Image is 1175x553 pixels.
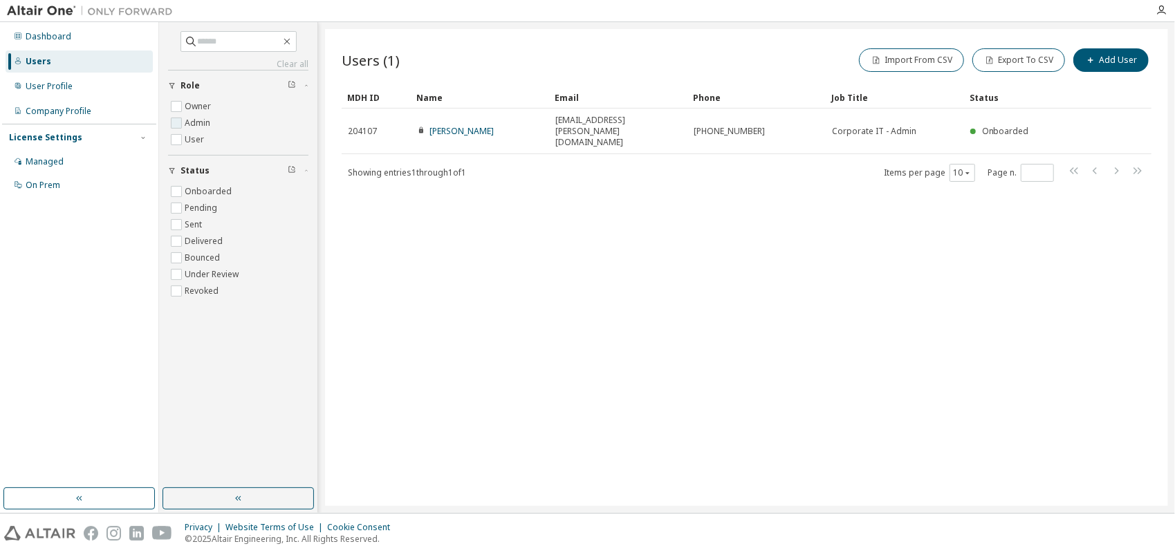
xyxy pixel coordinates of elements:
[288,80,296,91] span: Clear filter
[9,132,82,143] div: License Settings
[168,156,308,186] button: Status
[26,31,71,42] div: Dashboard
[347,86,405,109] div: MDH ID
[327,522,398,533] div: Cookie Consent
[185,115,213,131] label: Admin
[107,526,121,541] img: instagram.svg
[429,125,494,137] a: [PERSON_NAME]
[185,216,205,233] label: Sent
[84,526,98,541] img: facebook.svg
[831,86,959,109] div: Job Title
[185,283,221,299] label: Revoked
[26,156,64,167] div: Managed
[225,522,327,533] div: Website Terms of Use
[185,183,234,200] label: Onboarded
[1073,48,1149,72] button: Add User
[185,533,398,545] p: © 2025 Altair Engineering, Inc. All Rights Reserved.
[185,98,214,115] label: Owner
[348,126,377,137] span: 204107
[185,266,241,283] label: Under Review
[168,59,308,70] a: Clear all
[832,126,916,137] span: Corporate IT - Admin
[416,86,544,109] div: Name
[859,48,964,72] button: Import From CSV
[185,233,225,250] label: Delivered
[4,526,75,541] img: altair_logo.svg
[348,167,466,178] span: Showing entries 1 through 1 of 1
[953,167,972,178] button: 10
[152,526,172,541] img: youtube.svg
[988,164,1054,182] span: Page n.
[181,165,210,176] span: Status
[168,71,308,101] button: Role
[26,56,51,67] div: Users
[26,106,91,117] div: Company Profile
[185,131,207,148] label: User
[972,48,1065,72] button: Export To CSV
[884,164,975,182] span: Items per page
[129,526,144,541] img: linkedin.svg
[693,86,820,109] div: Phone
[555,86,682,109] div: Email
[694,126,765,137] span: [PHONE_NUMBER]
[970,86,1080,109] div: Status
[26,180,60,191] div: On Prem
[288,165,296,176] span: Clear filter
[185,200,220,216] label: Pending
[26,81,73,92] div: User Profile
[185,250,223,266] label: Bounced
[181,80,200,91] span: Role
[555,115,681,148] span: [EMAIL_ADDRESS][PERSON_NAME][DOMAIN_NAME]
[342,50,400,70] span: Users (1)
[7,4,180,18] img: Altair One
[185,522,225,533] div: Privacy
[982,125,1029,137] span: Onboarded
